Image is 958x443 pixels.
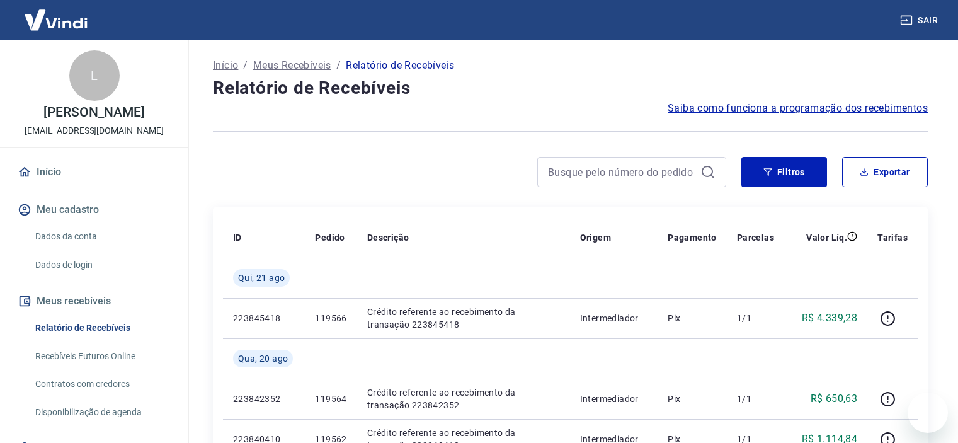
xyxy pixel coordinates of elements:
[580,231,611,244] p: Origem
[580,393,648,405] p: Intermediador
[367,306,560,331] p: Crédito referente ao recebimento da transação 223845418
[315,312,346,325] p: 119566
[315,393,346,405] p: 119564
[30,400,173,425] a: Disponibilização de agenda
[811,391,858,406] p: R$ 650,63
[877,231,908,244] p: Tarifas
[43,106,144,119] p: [PERSON_NAME]
[367,231,409,244] p: Descrição
[233,393,295,405] p: 223842352
[898,9,943,32] button: Sair
[30,343,173,369] a: Recebíveis Futuros Online
[346,58,454,73] p: Relatório de Recebíveis
[30,371,173,397] a: Contratos com credores
[336,58,341,73] p: /
[243,58,248,73] p: /
[580,312,648,325] p: Intermediador
[213,58,238,73] a: Início
[737,393,774,405] p: 1/1
[737,312,774,325] p: 1/1
[69,50,120,101] div: L
[25,124,164,137] p: [EMAIL_ADDRESS][DOMAIN_NAME]
[802,311,857,326] p: R$ 4.339,28
[15,196,173,224] button: Meu cadastro
[737,231,774,244] p: Parcelas
[30,224,173,250] a: Dados da conta
[15,287,173,315] button: Meus recebíveis
[30,252,173,278] a: Dados de login
[668,101,928,116] a: Saiba como funciona a programação dos recebimentos
[15,158,173,186] a: Início
[367,386,560,411] p: Crédito referente ao recebimento da transação 223842352
[806,231,847,244] p: Valor Líq.
[238,352,288,365] span: Qua, 20 ago
[668,393,717,405] p: Pix
[741,157,827,187] button: Filtros
[842,157,928,187] button: Exportar
[315,231,345,244] p: Pedido
[233,312,295,325] p: 223845418
[908,393,948,433] iframe: Botão para abrir a janela de mensagens
[668,231,717,244] p: Pagamento
[30,315,173,341] a: Relatório de Recebíveis
[548,163,695,181] input: Busque pelo número do pedido
[238,272,285,284] span: Qui, 21 ago
[668,312,717,325] p: Pix
[233,231,242,244] p: ID
[253,58,331,73] a: Meus Recebíveis
[15,1,97,39] img: Vindi
[213,76,928,101] h4: Relatório de Recebíveis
